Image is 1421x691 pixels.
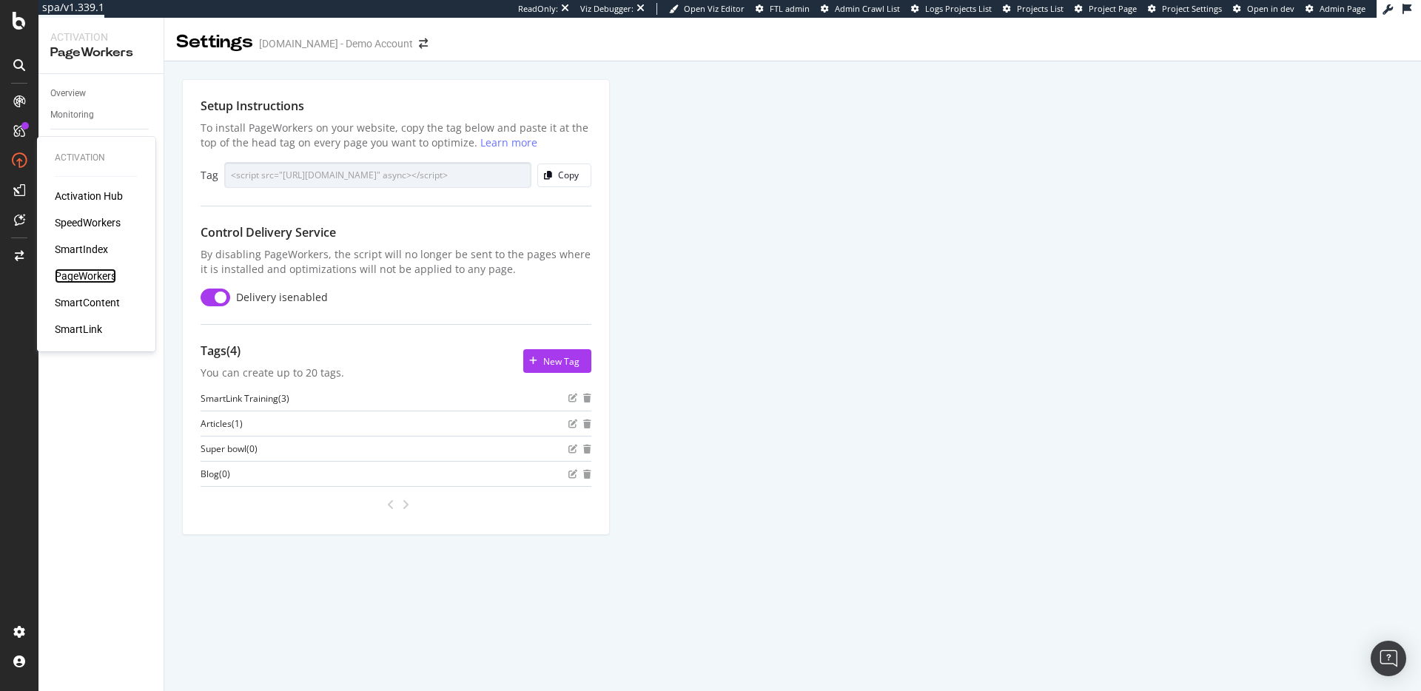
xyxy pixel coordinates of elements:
[1320,3,1365,14] span: Admin Page
[201,442,258,455] div: Super bowl ( 0 )
[1306,3,1365,15] a: Admin Page
[1371,641,1406,676] div: Open Intercom Messenger
[580,3,634,15] div: Viz Debugger:
[55,152,138,164] div: Activation
[1162,3,1222,14] span: Project Settings
[911,3,992,15] a: Logs Projects List
[583,442,591,455] div: trash
[201,343,344,360] div: Tags (4)
[50,135,153,151] a: Settings
[821,3,900,15] a: Admin Crawl List
[201,468,230,480] div: Blog ( 0 )
[55,269,116,283] a: PageWorkers
[176,30,253,55] div: Settings
[201,417,243,430] div: Articles ( 1 )
[543,355,580,368] div: New Tag
[201,392,289,405] div: SmartLink Training ( 3 )
[568,442,577,455] div: edit
[50,135,83,151] div: Settings
[537,164,591,187] button: Copy
[1075,3,1137,15] a: Project Page
[50,86,86,101] div: Overview
[770,3,810,14] span: FTL admin
[201,121,591,150] div: To install PageWorkers on your website, copy the tag below and paste it at the top of the head ta...
[55,242,108,257] a: SmartIndex
[1003,3,1064,15] a: Projects List
[518,3,558,15] div: ReadOnly:
[1089,3,1137,14] span: Project Page
[55,215,121,230] a: SpeedWorkers
[201,247,591,277] div: By disabling PageWorkers, the script will no longer be sent to the pages where it is installed an...
[480,135,537,149] a: Learn more
[1017,3,1064,14] span: Projects List
[201,224,591,241] div: Control Delivery Service
[835,3,900,14] span: Admin Crawl List
[756,3,810,15] a: FTL admin
[55,295,120,310] a: SmartContent
[684,3,745,14] span: Open Viz Editor
[50,44,152,61] div: PageWorkers
[201,98,591,115] div: Setup Instructions
[259,36,413,51] div: [DOMAIN_NAME] - Demo Account
[50,107,153,123] a: Monitoring
[1247,3,1294,14] span: Open in dev
[50,86,153,101] a: Overview
[55,322,102,337] a: SmartLink
[400,497,411,512] div: angle-right
[568,392,577,405] div: edit
[1148,3,1222,15] a: Project Settings
[50,30,152,44] div: Activation
[1233,3,1294,15] a: Open in dev
[50,107,94,123] div: Monitoring
[568,468,577,480] div: edit
[583,468,591,480] div: trash
[201,365,344,380] div: You can create up to 20 tags.
[583,417,591,430] div: trash
[381,493,400,516] div: angle-left
[558,169,579,181] div: Copy
[925,3,992,14] span: Logs Projects List
[236,290,328,305] div: Delivery is enabled
[568,417,577,430] div: edit
[419,38,428,49] div: arrow-right-arrow-left
[201,168,218,183] div: Tag
[583,392,591,405] div: trash
[523,349,591,373] button: New Tag
[669,3,745,15] a: Open Viz Editor
[55,189,123,203] a: Activation Hub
